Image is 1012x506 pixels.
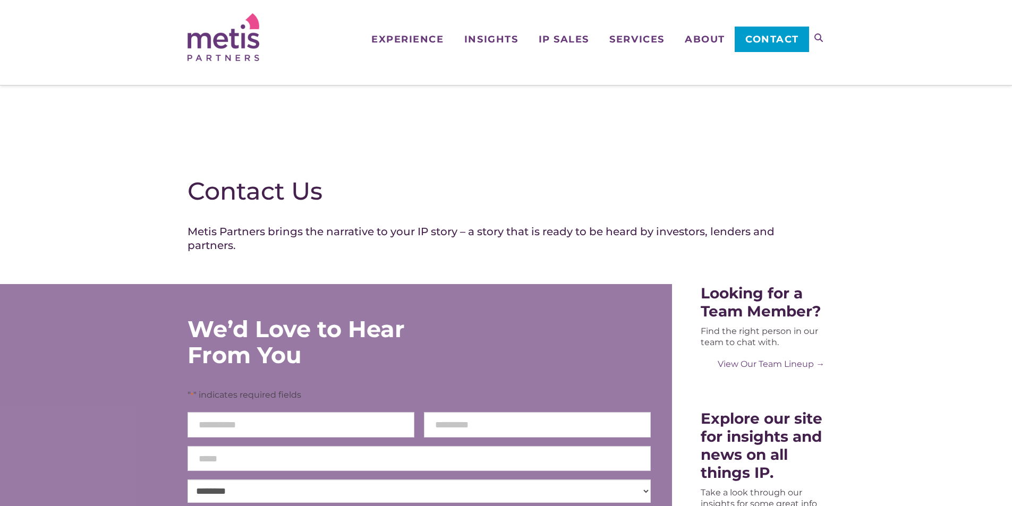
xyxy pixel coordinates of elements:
[685,35,725,44] span: About
[188,13,259,61] img: Metis Partners
[188,316,469,368] div: We’d Love to Hear From You
[701,284,824,320] div: Looking for a Team Member?
[701,325,824,348] div: Find the right person in our team to chat with.
[735,27,809,52] a: Contact
[188,389,651,401] p: " " indicates required fields
[371,35,444,44] span: Experience
[701,409,824,482] div: Explore our site for insights and news on all things IP.
[539,35,589,44] span: IP Sales
[188,176,825,206] h1: Contact Us
[609,35,664,44] span: Services
[745,35,799,44] span: Contact
[188,225,825,252] h4: Metis Partners brings the narrative to your IP story – a story that is ready to be heard by inves...
[464,35,518,44] span: Insights
[701,358,824,370] a: View Our Team Lineup →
